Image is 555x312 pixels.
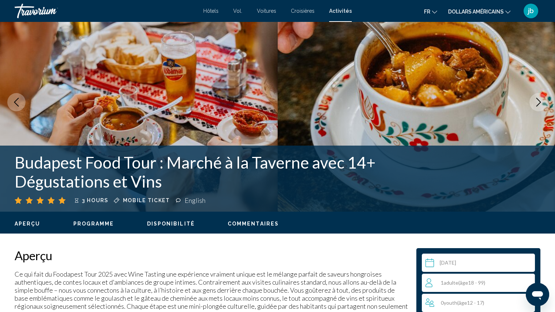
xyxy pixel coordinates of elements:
[15,4,196,18] a: Travorium
[526,283,549,306] iframe: Bouton de lancement de la fenêtre de messagerie
[203,8,219,14] a: Hôtels
[233,8,242,14] a: Vol.
[147,221,195,227] span: Disponibilité
[291,8,315,14] a: Croisières
[441,300,484,306] span: 0
[15,221,41,227] span: Aperçu
[448,6,510,17] button: Changer de devise
[329,8,352,14] a: Activités
[459,300,467,306] span: âge
[529,93,548,111] button: Next image
[424,9,430,15] font: fr
[15,248,409,263] h2: Aperçu
[448,9,504,15] font: dollars américains
[528,7,534,15] font: jb
[521,3,540,19] button: Menu utilisateur
[185,196,207,204] div: English
[73,220,114,227] button: Programme
[441,280,485,286] span: 1
[228,221,279,227] span: Commentaires
[15,220,41,227] button: Aperçu
[147,220,195,227] button: Disponibilité
[228,220,279,227] button: Commentaires
[7,93,26,111] button: Previous image
[444,280,458,286] span: Adulte
[457,300,484,306] span: ( 12 - 17)
[424,6,437,17] button: Changer de langue
[257,8,276,14] a: Voitures
[458,280,485,286] span: ( 18 - 99)
[123,197,170,203] span: Mobile ticket
[82,197,108,203] span: 3 hours
[444,300,457,306] span: Youth
[73,221,114,227] span: Programme
[460,280,468,286] span: âge
[15,153,424,191] h1: Budapest Food Tour : Marché à la Taverne avec 14+ Dégustations et Vins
